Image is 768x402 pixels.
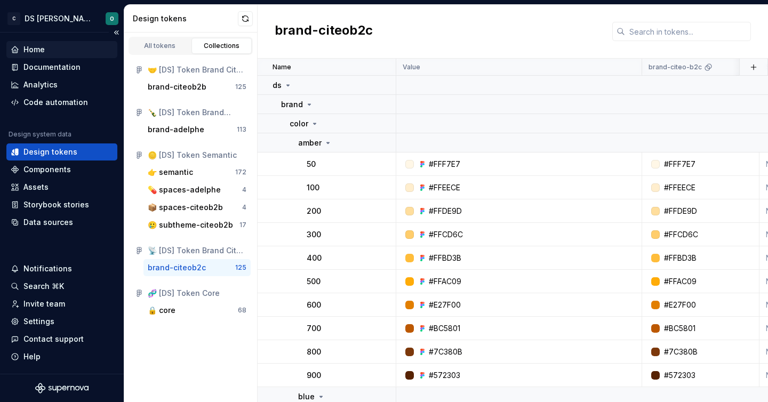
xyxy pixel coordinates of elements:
[143,216,251,234] button: 🥲 subtheme-citeob2b17
[23,263,72,274] div: Notifications
[23,79,58,90] div: Analytics
[35,383,89,393] svg: Supernova Logo
[6,348,117,365] button: Help
[109,25,124,40] button: Collapse sidebar
[429,347,462,357] div: #7C380B
[23,147,77,157] div: Design tokens
[23,44,45,55] div: Home
[6,313,117,330] a: Settings
[148,202,223,213] div: 📦 spaces-citeob2b
[23,199,89,210] div: Storybook stories
[298,138,322,148] p: amber
[148,305,175,316] div: 🔒 core
[6,143,117,160] a: Design tokens
[6,331,117,348] button: Contact support
[235,168,246,176] div: 172
[242,186,246,194] div: 4
[403,63,420,71] p: Value
[235,83,246,91] div: 125
[23,217,73,228] div: Data sources
[23,334,84,344] div: Contact support
[110,14,114,23] div: O
[307,323,321,334] p: 700
[298,391,315,402] p: blue
[6,196,117,213] a: Storybook stories
[307,276,321,287] p: 500
[307,182,319,193] p: 100
[143,199,251,216] button: 📦 spaces-citeob2b4
[429,182,460,193] div: #FFEECE
[664,370,695,381] div: #572303
[664,253,697,263] div: #FFBD3B
[664,229,698,240] div: #FFCD6C
[148,124,204,135] div: brand-adelphe
[148,150,246,160] div: 🪙 [DS] Token Semantic
[23,299,65,309] div: Invite team
[275,22,373,41] h2: brand-citeob2c
[148,220,233,230] div: 🥲 subtheme-citeob2b
[429,323,460,334] div: #BC5801
[23,182,49,192] div: Assets
[664,323,695,334] div: #BC5801
[237,125,246,134] div: 113
[290,118,308,129] p: color
[148,167,193,178] div: 👉 semantic
[307,300,321,310] p: 600
[273,80,282,91] p: ds
[25,13,93,24] div: DS [PERSON_NAME]
[148,245,246,256] div: 📡 [DS] Token Brand Citeo B2C
[23,316,54,327] div: Settings
[625,22,751,41] input: Search in tokens...
[148,107,246,118] div: 🍾 [DS] Token Brand Adelphe
[307,159,316,170] p: 50
[239,221,246,229] div: 17
[195,42,249,50] div: Collections
[307,206,321,216] p: 200
[143,302,251,319] button: 🔒 core68
[429,253,461,263] div: #FFBD3B
[235,263,246,272] div: 125
[649,63,702,71] p: brand-citeo-b2c
[143,181,251,198] button: 💊 spaces-adelphe4
[307,370,321,381] p: 900
[148,184,221,195] div: 💊 spaces-adelphe
[281,99,303,110] p: brand
[429,370,460,381] div: #572303
[148,65,246,75] div: 🤝 [DS] Token Brand Citeo B2B
[429,229,463,240] div: #FFCD6C
[143,78,251,95] button: brand-citeob2b125
[307,347,321,357] p: 800
[7,12,20,25] div: C
[143,164,251,181] button: 👉 semantic172
[6,260,117,277] button: Notifications
[6,76,117,93] a: Analytics
[23,351,41,362] div: Help
[429,300,461,310] div: #E27F00
[148,288,246,299] div: 🧬 [DS] Token Core
[429,159,460,170] div: #FFF7E7
[6,179,117,196] a: Assets
[23,62,81,73] div: Documentation
[143,121,251,138] button: brand-adelphe113
[6,161,117,178] a: Components
[148,82,206,92] div: brand-citeob2b
[242,203,246,212] div: 4
[307,253,322,263] p: 400
[23,281,64,292] div: Search ⌘K
[133,13,238,24] div: Design tokens
[143,259,251,276] button: brand-citeob2c125
[2,7,122,30] button: CDS [PERSON_NAME]O
[23,97,88,108] div: Code automation
[238,306,246,315] div: 68
[664,300,696,310] div: #E27F00
[9,130,71,139] div: Design system data
[6,214,117,231] a: Data sources
[148,262,206,273] div: brand-citeob2c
